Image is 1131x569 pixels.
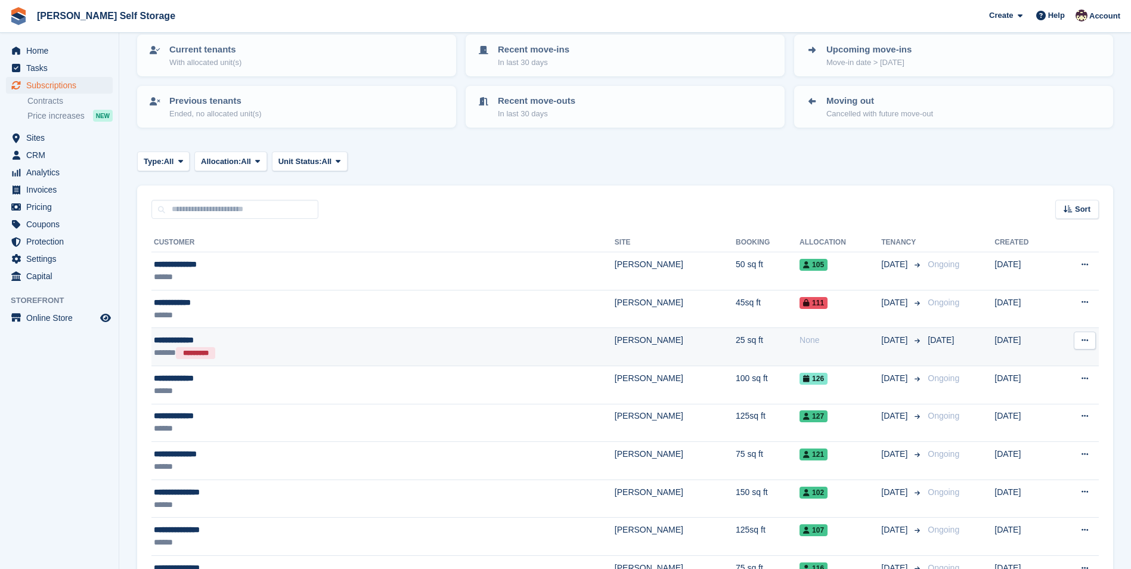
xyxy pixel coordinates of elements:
[994,366,1055,404] td: [DATE]
[278,156,322,168] span: Unit Status:
[169,57,241,69] p: With allocated unit(s)
[26,164,98,181] span: Analytics
[6,233,113,250] a: menu
[6,216,113,233] a: menu
[826,108,933,120] p: Cancelled with future move-out
[736,480,800,518] td: 150 sq ft
[26,60,98,76] span: Tasks
[615,252,736,290] td: [PERSON_NAME]
[498,57,569,69] p: In last 30 days
[26,147,98,163] span: CRM
[615,290,736,328] td: [PERSON_NAME]
[795,87,1112,126] a: Moving out Cancelled with future move-out
[928,487,959,497] span: Ongoing
[27,95,113,107] a: Contracts
[994,233,1055,252] th: Created
[736,442,800,480] td: 75 sq ft
[881,233,923,252] th: Tenancy
[26,181,98,198] span: Invoices
[994,328,1055,366] td: [DATE]
[928,449,959,459] span: Ongoing
[881,524,910,536] span: [DATE]
[26,199,98,215] span: Pricing
[800,449,828,460] span: 121
[26,77,98,94] span: Subscriptions
[736,252,800,290] td: 50 sq ft
[736,233,800,252] th: Booking
[994,442,1055,480] td: [DATE]
[994,518,1055,556] td: [DATE]
[272,151,348,171] button: Unit Status: All
[32,6,180,26] a: [PERSON_NAME] Self Storage
[928,373,959,383] span: Ongoing
[6,129,113,146] a: menu
[881,448,910,460] span: [DATE]
[881,410,910,422] span: [DATE]
[6,268,113,284] a: menu
[800,233,881,252] th: Allocation
[800,487,828,499] span: 102
[498,108,575,120] p: In last 30 days
[11,295,119,307] span: Storefront
[6,181,113,198] a: menu
[6,251,113,267] a: menu
[93,110,113,122] div: NEW
[800,410,828,422] span: 127
[800,297,828,309] span: 111
[989,10,1013,21] span: Create
[201,156,241,168] span: Allocation:
[1089,10,1120,22] span: Account
[467,87,783,126] a: Recent move-outs In last 30 days
[615,328,736,366] td: [PERSON_NAME]
[826,94,933,108] p: Moving out
[164,156,174,168] span: All
[994,480,1055,518] td: [DATE]
[467,36,783,75] a: Recent move-ins In last 30 days
[137,151,190,171] button: Type: All
[10,7,27,25] img: stora-icon-8386f47178a22dfd0bd8f6a31ec36ba5ce8667c1dd55bd0f319d3a0aa187defe.svg
[169,94,262,108] p: Previous tenants
[27,109,113,122] a: Price increases NEW
[498,43,569,57] p: Recent move-ins
[169,43,241,57] p: Current tenants
[26,310,98,326] span: Online Store
[151,233,615,252] th: Customer
[322,156,332,168] span: All
[26,251,98,267] span: Settings
[6,60,113,76] a: menu
[138,87,455,126] a: Previous tenants Ended, no allocated unit(s)
[928,335,954,345] span: [DATE]
[6,42,113,59] a: menu
[736,328,800,366] td: 25 sq ft
[826,43,912,57] p: Upcoming move-ins
[994,404,1055,442] td: [DATE]
[795,36,1112,75] a: Upcoming move-ins Move-in date > [DATE]
[138,36,455,75] a: Current tenants With allocated unit(s)
[6,199,113,215] a: menu
[615,366,736,404] td: [PERSON_NAME]
[498,94,575,108] p: Recent move-outs
[881,486,910,499] span: [DATE]
[1048,10,1065,21] span: Help
[26,233,98,250] span: Protection
[169,108,262,120] p: Ended, no allocated unit(s)
[736,518,800,556] td: 125sq ft
[27,110,85,122] span: Price increases
[144,156,164,168] span: Type:
[800,373,828,385] span: 126
[6,310,113,326] a: menu
[736,366,800,404] td: 100 sq ft
[26,216,98,233] span: Coupons
[26,129,98,146] span: Sites
[736,404,800,442] td: 125sq ft
[615,518,736,556] td: [PERSON_NAME]
[994,252,1055,290] td: [DATE]
[26,42,98,59] span: Home
[615,480,736,518] td: [PERSON_NAME]
[736,290,800,328] td: 45sq ft
[1075,203,1090,215] span: Sort
[826,57,912,69] p: Move-in date > [DATE]
[881,258,910,271] span: [DATE]
[241,156,251,168] span: All
[881,334,910,347] span: [DATE]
